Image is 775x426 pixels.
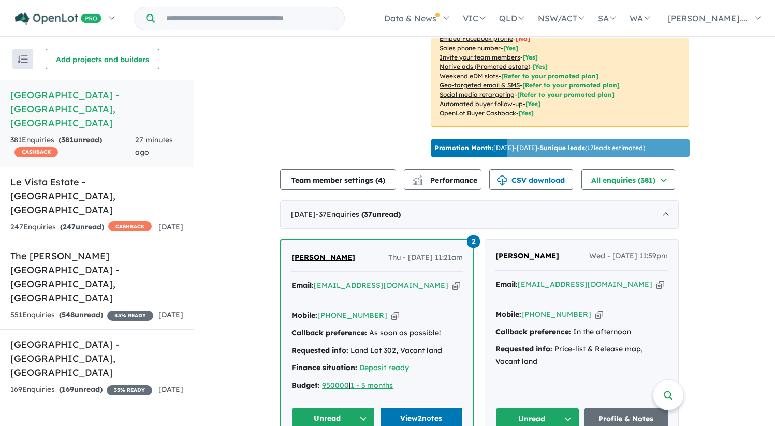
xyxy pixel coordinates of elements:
[10,221,152,233] div: 247 Enquir ies
[440,44,501,52] u: Sales phone number
[503,44,518,52] span: [ Yes ]
[60,222,104,231] strong: ( unread)
[361,210,401,219] strong: ( unread)
[495,280,518,289] strong: Email:
[322,380,349,390] a: 950000
[157,7,342,30] input: Try estate name, suburb, builder or developer
[540,144,585,152] b: 5 unique leads
[135,135,173,157] span: 27 minutes ago
[495,326,668,339] div: In the afternoon
[291,252,355,264] a: [PERSON_NAME]
[495,310,521,319] strong: Mobile:
[10,384,152,396] div: 169 Enquir ies
[280,200,679,229] div: [DATE]
[440,63,530,70] u: Native ads (Promoted estate)
[435,143,645,153] p: [DATE] - [DATE] - ( 17 leads estimated)
[495,250,559,262] a: [PERSON_NAME]
[10,88,183,130] h5: [GEOGRAPHIC_DATA] - [GEOGRAPHIC_DATA] , [GEOGRAPHIC_DATA]
[440,81,520,89] u: Geo-targeted email & SMS
[291,253,355,262] span: [PERSON_NAME]
[412,179,422,185] img: bar-chart.svg
[378,175,383,185] span: 4
[495,343,668,368] div: Price-list & Release map, Vacant land
[404,169,481,190] button: Performance
[518,280,652,289] a: [EMAIL_ADDRESS][DOMAIN_NAME]
[440,53,520,61] u: Invite your team members
[656,279,664,290] button: Copy
[495,251,559,260] span: [PERSON_NAME]
[533,63,548,70] span: [Yes]
[495,327,571,336] strong: Callback preference:
[291,311,317,320] strong: Mobile:
[10,249,183,305] h5: The [PERSON_NAME][GEOGRAPHIC_DATA] - [GEOGRAPHIC_DATA] , [GEOGRAPHIC_DATA]
[467,235,480,248] span: 2
[440,109,516,117] u: OpenLot Buyer Cashback
[359,363,409,372] a: Deposit ready
[62,310,75,319] span: 548
[108,221,152,231] span: CASHBACK
[291,328,367,337] strong: Callback preference:
[158,310,183,319] span: [DATE]
[46,49,159,69] button: Add projects and builders
[18,55,28,63] img: sort.svg
[440,72,499,80] u: Weekend eDM slots
[589,250,668,262] span: Wed - [DATE] 11:59pm
[516,35,530,42] span: [ No ]
[517,91,615,98] span: [Refer to your promoted plan]
[413,175,422,181] img: line-chart.svg
[467,233,480,247] a: 2
[595,309,603,320] button: Copy
[501,72,598,80] span: [Refer to your promoted plan]
[107,311,153,321] span: 45 % READY
[440,35,513,42] u: Embed Facebook profile
[440,100,523,108] u: Automated buyer follow-up
[10,337,183,379] h5: [GEOGRAPHIC_DATA] - [GEOGRAPHIC_DATA] , [GEOGRAPHIC_DATA]
[14,147,58,157] span: CASHBACK
[10,175,183,217] h5: Le Vista Estate - [GEOGRAPHIC_DATA] , [GEOGRAPHIC_DATA]
[291,363,357,372] strong: Finance situation:
[489,169,573,190] button: CSV download
[10,309,153,321] div: 551 Enquir ies
[291,327,463,340] div: As soon as possible!
[316,210,401,219] span: - 37 Enquir ies
[364,210,372,219] span: 37
[350,380,393,390] a: 1 - 3 months
[519,109,534,117] span: [Yes]
[291,345,463,357] div: Land Lot 302, Vacant land
[59,135,102,144] strong: ( unread)
[314,281,448,290] a: [EMAIL_ADDRESS][DOMAIN_NAME]
[452,280,460,291] button: Copy
[291,346,348,355] strong: Requested info:
[440,91,515,98] u: Social media retargeting
[497,175,507,186] img: download icon
[523,53,538,61] span: [ Yes ]
[388,252,463,264] span: Thu - [DATE] 11:21am
[61,135,74,144] span: 381
[291,379,463,392] div: |
[15,12,101,25] img: Openlot PRO Logo White
[291,380,320,390] strong: Budget:
[317,311,387,320] a: [PHONE_NUMBER]
[59,310,103,319] strong: ( unread)
[522,81,620,89] span: [Refer to your promoted plan]
[62,385,74,394] span: 169
[435,144,493,152] b: Promotion Month:
[291,281,314,290] strong: Email:
[158,222,183,231] span: [DATE]
[521,310,591,319] a: [PHONE_NUMBER]
[581,169,675,190] button: All enquiries (381)
[668,13,748,23] span: [PERSON_NAME]....
[280,169,396,190] button: Team member settings (4)
[63,222,76,231] span: 247
[107,385,152,395] span: 35 % READY
[391,310,399,321] button: Copy
[158,385,183,394] span: [DATE]
[414,175,477,185] span: Performance
[10,134,135,159] div: 381 Enquir ies
[525,100,540,108] span: [Yes]
[495,344,552,354] strong: Requested info:
[59,385,103,394] strong: ( unread)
